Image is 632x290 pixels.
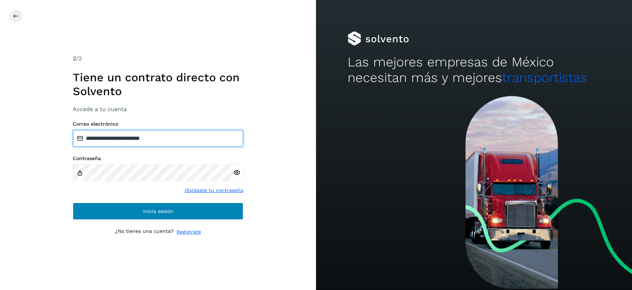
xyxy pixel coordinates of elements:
label: Correo electrónico [73,121,243,127]
span: Inicia sesión [143,209,173,214]
span: transportistas [502,70,587,85]
a: Olvidaste tu contraseña [185,187,243,194]
p: ¿No tienes una cuenta? [115,228,174,236]
h2: Las mejores empresas de México necesitan más y mejores [348,54,600,86]
label: Contraseña [73,155,243,162]
button: Inicia sesión [73,203,243,220]
a: Regístrate [176,228,201,236]
span: 2 [73,55,76,62]
h3: Accede a tu cuenta [73,106,243,113]
div: /2 [73,54,243,63]
h1: Tiene un contrato directo con Solvento [73,71,243,98]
